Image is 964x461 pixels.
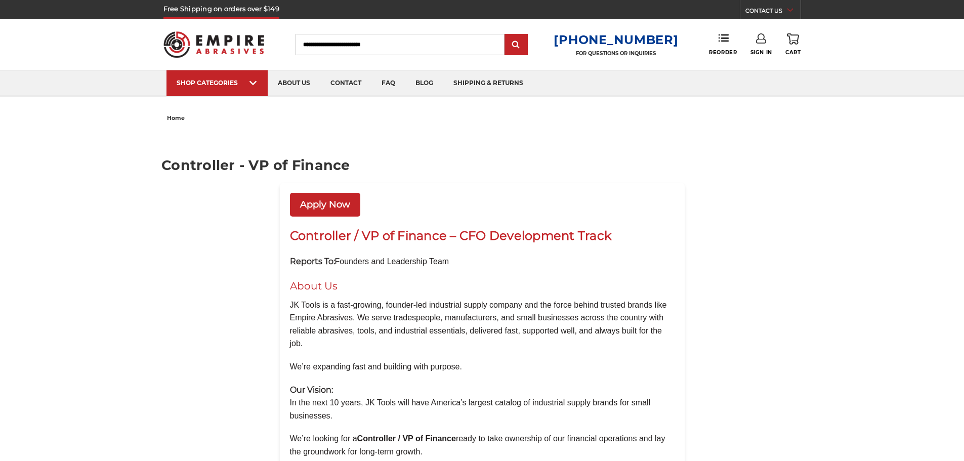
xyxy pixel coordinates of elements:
p: In the next 10 years, JK Tools will have America’s largest catalog of industrial supply brands fo... [290,384,675,423]
span: home [167,114,185,121]
a: [PHONE_NUMBER] [554,32,678,47]
span: Cart [785,49,801,56]
h1: Controller / VP of Finance – CFO Development Track [290,227,675,245]
p: We’re expanding fast and building with purpose. [290,360,675,373]
a: faq [371,70,405,96]
b: Controller / VP of Finance [357,434,456,443]
img: Empire Abrasives [163,25,265,64]
h2: About Us [290,278,675,294]
p: Founders and Leadership Team [290,255,675,268]
p: We’re looking for a ready to take ownership of our financial operations and lay the groundwork fo... [290,432,675,458]
span: Sign In [750,49,772,56]
div: SHOP CATEGORIES [177,79,258,87]
a: Apply Now [290,193,360,217]
h1: Controller - VP of Finance [161,158,803,172]
a: CONTACT US [745,5,801,19]
a: about us [268,70,320,96]
strong: Our Vision: [290,385,333,395]
a: shipping & returns [443,70,533,96]
a: Reorder [709,33,737,55]
p: JK Tools is a fast-growing, founder-led industrial supply company and the force behind trusted br... [290,299,675,350]
p: FOR QUESTIONS OR INQUIRIES [554,50,678,57]
a: blog [405,70,443,96]
strong: Reports To: [290,257,335,266]
span: Reorder [709,49,737,56]
a: Cart [785,33,801,56]
a: contact [320,70,371,96]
